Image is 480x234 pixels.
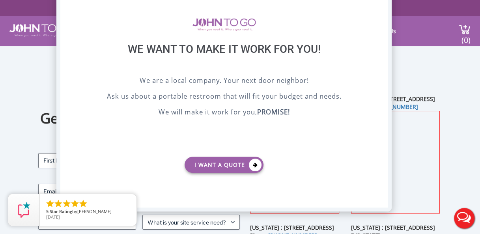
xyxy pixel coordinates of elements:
b: PROMISE! [257,107,290,116]
span: by [46,209,130,215]
li:  [45,199,55,208]
li:  [62,199,71,208]
span: [PERSON_NAME] [77,208,112,214]
a: I want a Quote [185,157,263,173]
p: Ask us about a portable restroom that will fit your budget and needs. [80,91,368,103]
li:  [70,199,80,208]
img: logo of viptogo [192,18,256,31]
li:  [78,199,88,208]
p: We will make it work for you, [80,107,368,119]
li:  [54,199,63,208]
span: Star Rating [50,208,72,214]
img: Review Rating [16,202,32,218]
p: We are a local company. Your next door neighbor! [80,75,368,87]
span: [DATE] [46,214,60,220]
div: We want to make it work for you! [80,43,368,75]
button: Live Chat [448,202,480,234]
span: 5 [46,208,49,214]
